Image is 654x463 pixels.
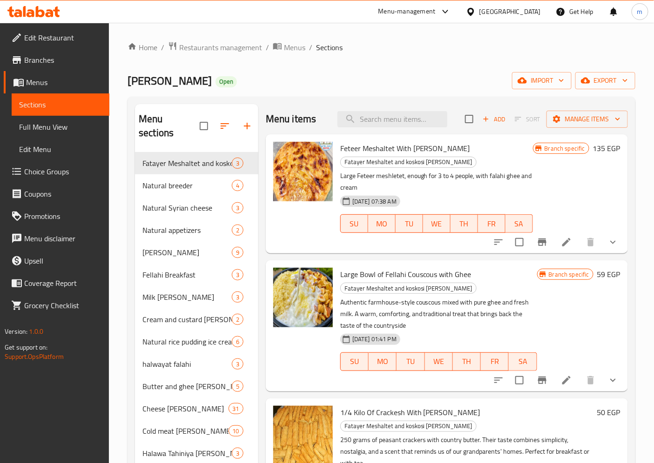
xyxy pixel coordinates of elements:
span: Cold meat [PERSON_NAME] [142,425,228,437]
span: Edit Menu [19,144,102,155]
a: Edit Menu [12,138,109,160]
div: Butter and ghee Alban Falahi [142,381,232,392]
span: Manage items [554,113,620,125]
button: sort-choices [487,369,510,391]
div: items [232,158,243,169]
span: Get support on: [5,341,47,353]
button: show more [602,369,624,391]
span: WE [427,217,447,231]
span: Fatayer Meshaltet and koskosi [PERSON_NAME] [341,283,476,294]
button: TU [397,352,425,371]
h6: 50 EGP [597,406,620,419]
div: items [232,314,243,325]
span: MO [372,217,392,231]
span: [DATE] 01:41 PM [349,335,400,344]
h6: 135 EGP [593,142,620,155]
span: Fatayer Meshaltet and koskosi [PERSON_NAME] [341,157,476,167]
div: Cream and custard Alban Falahi [142,314,232,325]
span: 1/4 Kilo Of Crackesh With [PERSON_NAME] [340,405,480,419]
span: m [637,7,643,17]
button: TH [453,352,481,371]
span: [DATE] 07:38 AM [349,197,400,206]
button: Add section [236,115,258,137]
span: 1.0.0 [29,325,43,337]
span: Menu disclaimer [24,233,102,244]
div: Milk [PERSON_NAME]3 [135,286,258,308]
span: Coverage Report [24,278,102,289]
span: Choice Groups [24,166,102,177]
div: Natural Syrian cheese3 [135,197,258,219]
div: Cold meat [PERSON_NAME]10 [135,420,258,442]
span: halwayat falahi [142,358,232,370]
span: Select section first [509,112,546,126]
svg: Show Choices [607,237,619,248]
div: items [232,202,243,213]
span: Coupons [24,188,102,199]
button: Branch-specific-item [531,369,553,391]
span: SU [344,217,364,231]
span: Natural breeder [142,180,232,191]
input: search [337,111,447,127]
div: Milk Alban Falahi [142,291,232,303]
a: Edit menu item [561,375,572,386]
button: Manage items [546,111,628,128]
span: Menus [26,77,102,88]
button: MO [369,352,397,371]
button: delete [580,369,602,391]
h2: Menu items [266,112,317,126]
li: / [161,42,164,53]
span: Promotions [24,211,102,222]
nav: breadcrumb [128,41,635,53]
span: Sections [19,99,102,110]
span: Open [216,78,237,86]
span: 4 [232,181,243,190]
span: SA [509,217,529,231]
span: Restaurants management [179,42,262,53]
div: items [232,269,243,280]
a: Restaurants management [168,41,262,53]
div: [GEOGRAPHIC_DATA] [479,7,541,17]
span: Menus [284,42,305,53]
div: items [232,225,243,236]
div: Fatayer Meshaltet and koskosi Alban Falahi [340,283,477,294]
div: Fatayer Meshaltet and koskosi [PERSON_NAME]3 [135,152,258,174]
span: import [519,75,564,86]
span: Add [481,114,506,125]
li: / [266,42,269,53]
div: Cheese Alban Falahi [142,403,228,414]
span: Full Menu View [19,121,102,132]
button: Branch-specific-item [531,231,553,253]
button: WE [423,214,451,233]
div: items [232,381,243,392]
a: Menus [4,71,109,93]
button: import [512,72,572,89]
div: Natural rice pudding ice cream mochi [142,336,232,347]
span: Milk [PERSON_NAME] [142,291,232,303]
button: TH [451,214,478,233]
button: FR [478,214,506,233]
span: 3 [232,360,243,369]
span: Select all sections [194,116,214,136]
span: Halawa Tahiniya [PERSON_NAME] [142,448,232,459]
span: Select to update [510,370,529,390]
div: Cold meat Alban Falahi [142,425,228,437]
button: show more [602,231,624,253]
div: Menu-management [378,6,436,17]
h6: 59 EGP [597,268,620,281]
span: export [583,75,628,86]
a: Edit Restaurant [4,26,109,49]
div: Halawa Tahiniya Alban Falahi [142,448,232,459]
span: Fellahi Breakfast [142,269,232,280]
div: Fatayer Meshaltet and koskosi Alban Falahi [340,157,477,168]
span: Version: [5,325,27,337]
button: SA [509,352,537,371]
a: Choice Groups [4,160,109,183]
span: 3 [232,159,243,168]
div: Cheese [PERSON_NAME]31 [135,397,258,420]
span: 3 [232,204,243,212]
span: TU [399,217,419,231]
span: Cheese [PERSON_NAME] [142,403,228,414]
span: 2 [232,315,243,324]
